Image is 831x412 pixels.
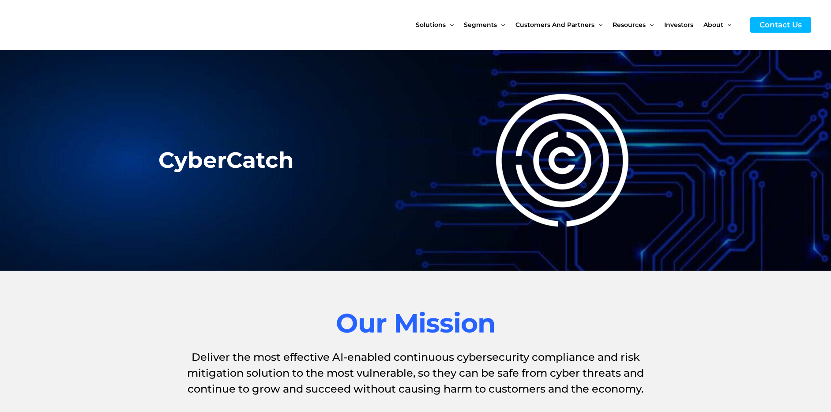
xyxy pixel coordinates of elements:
[464,6,497,43] span: Segments
[158,149,300,171] h2: CyberCatch
[515,6,594,43] span: Customers and Partners
[497,6,505,43] span: Menu Toggle
[646,6,654,43] span: Menu Toggle
[416,6,741,43] nav: Site Navigation: New Main Menu
[723,6,731,43] span: Menu Toggle
[750,17,811,33] a: Contact Us
[664,6,703,43] a: Investors
[169,349,663,397] h1: Deliver the most effective AI-enabled continuous cybersecurity compliance and risk mitigation sol...
[416,6,446,43] span: Solutions
[664,6,693,43] span: Investors
[613,6,646,43] span: Resources
[703,6,723,43] span: About
[169,306,663,340] h2: Our Mission
[15,7,121,43] img: CyberCatch
[594,6,602,43] span: Menu Toggle
[446,6,454,43] span: Menu Toggle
